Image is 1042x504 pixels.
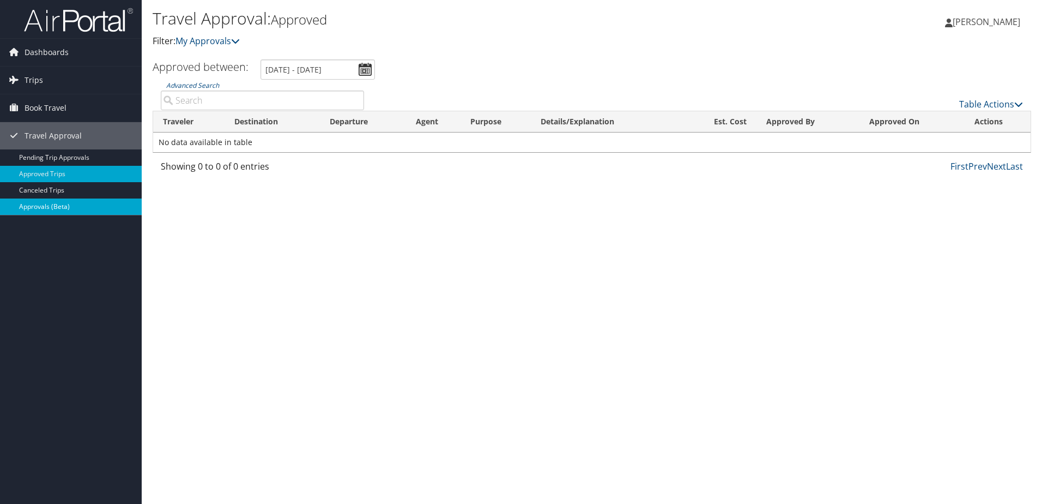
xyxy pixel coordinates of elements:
a: [PERSON_NAME] [945,5,1031,38]
a: Next [987,160,1006,172]
th: Details/Explanation [531,111,684,133]
a: First [950,160,968,172]
th: Approved On: activate to sort column ascending [859,111,965,133]
span: [PERSON_NAME] [953,16,1020,28]
a: My Approvals [175,35,240,47]
span: Travel Approval [25,122,82,149]
span: Trips [25,67,43,94]
h1: Travel Approval: [153,7,738,30]
th: Est. Cost: activate to sort column ascending [684,111,756,133]
img: airportal-logo.png [24,7,133,33]
th: Actions [965,111,1031,133]
input: [DATE] - [DATE] [260,59,375,80]
a: Advanced Search [166,81,219,90]
th: Destination: activate to sort column ascending [225,111,320,133]
input: Advanced Search [161,91,364,110]
span: Dashboards [25,39,69,66]
h3: Approved between: [153,59,249,74]
p: Filter: [153,34,738,49]
a: Table Actions [959,98,1023,110]
span: Book Travel [25,94,66,122]
th: Approved By: activate to sort column ascending [756,111,859,133]
th: Agent [406,111,461,133]
small: Approved [271,10,327,28]
td: No data available in table [153,133,1031,152]
th: Purpose [461,111,531,133]
div: Showing 0 to 0 of 0 entries [161,160,364,178]
a: Prev [968,160,987,172]
th: Departure: activate to sort column ascending [320,111,406,133]
th: Traveler: activate to sort column ascending [153,111,225,133]
a: Last [1006,160,1023,172]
